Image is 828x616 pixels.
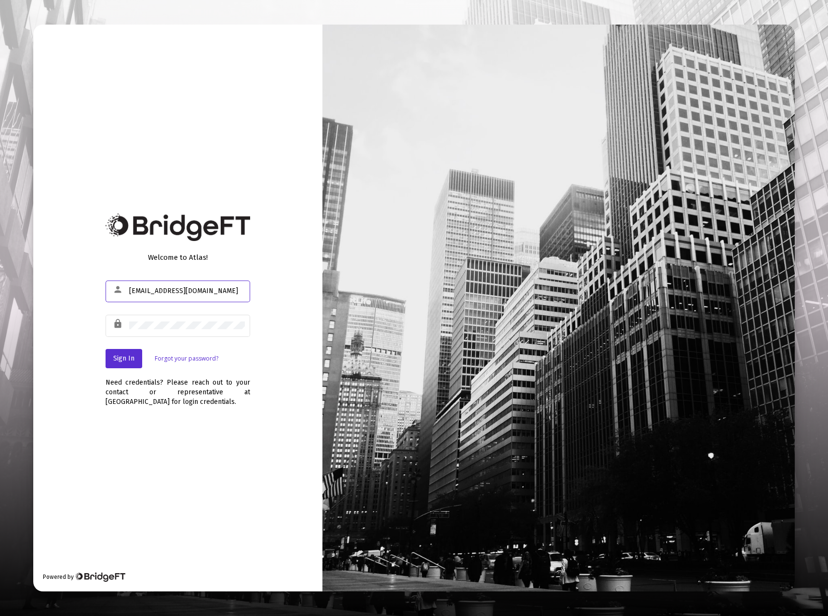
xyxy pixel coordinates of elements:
[106,368,250,407] div: Need credentials? Please reach out to your contact or representative at [GEOGRAPHIC_DATA] for log...
[113,284,124,295] mat-icon: person
[106,214,250,241] img: Bridge Financial Technology Logo
[155,354,218,363] a: Forgot your password?
[113,318,124,330] mat-icon: lock
[106,253,250,262] div: Welcome to Atlas!
[43,572,125,582] div: Powered by
[113,354,134,362] span: Sign In
[129,287,245,295] input: Email or Username
[75,572,125,582] img: Bridge Financial Technology Logo
[106,349,142,368] button: Sign In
